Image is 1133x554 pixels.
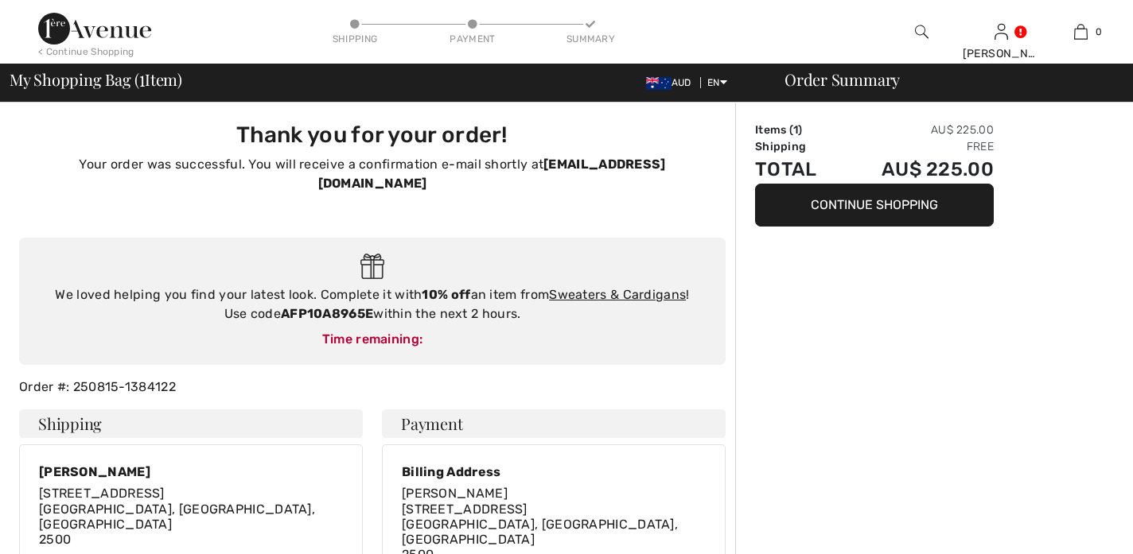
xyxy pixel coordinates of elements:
div: [PERSON_NAME] [963,45,1041,62]
div: We loved helping you find your latest look. Complete it with an item from ! Use code within the n... [35,285,710,323]
td: AU$ 225.00 [839,155,994,184]
p: Your order was successful. You will receive a confirmation e-mail shortly at [29,155,716,193]
h3: Thank you for your order! [29,122,716,149]
div: Summary [566,32,614,46]
div: < Continue Shopping [38,45,134,59]
span: [STREET_ADDRESS] [GEOGRAPHIC_DATA], [GEOGRAPHIC_DATA], [GEOGRAPHIC_DATA] 2500 [39,486,315,547]
div: Billing Address [402,464,706,479]
img: My Bag [1074,22,1088,41]
img: My Info [995,22,1008,41]
img: 1ère Avenue [38,13,151,45]
img: Gift.svg [360,254,385,280]
span: 1 [793,123,798,137]
h4: Payment [382,409,726,438]
div: Shipping [331,32,379,46]
img: search the website [915,22,929,41]
a: 0 [1042,22,1119,41]
strong: [EMAIL_ADDRESS][DOMAIN_NAME] [318,157,666,191]
button: Continue Shopping [755,184,994,227]
div: Payment [449,32,496,46]
td: Total [755,155,839,184]
span: AUD [646,77,698,88]
div: [PERSON_NAME] [39,464,343,479]
a: Sign In [995,24,1008,39]
div: Order Summary [765,72,1123,87]
img: Australian Dollar [646,77,672,90]
span: 0 [1096,25,1102,39]
strong: 10% off [422,287,470,302]
span: [PERSON_NAME] [402,486,508,501]
span: EN [707,77,727,88]
div: Time remaining: [35,330,710,349]
td: AU$ 225.00 [839,122,994,138]
td: Free [839,138,994,155]
td: Shipping [755,138,839,155]
div: Order #: 250815-1384122 [10,378,735,397]
td: Items ( ) [755,122,839,138]
h4: Shipping [19,409,363,438]
strong: AFP10A8965E [281,306,373,321]
a: Sweaters & Cardigans [549,287,686,302]
span: My Shopping Bag ( Item) [10,72,182,87]
span: 1 [139,68,145,88]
